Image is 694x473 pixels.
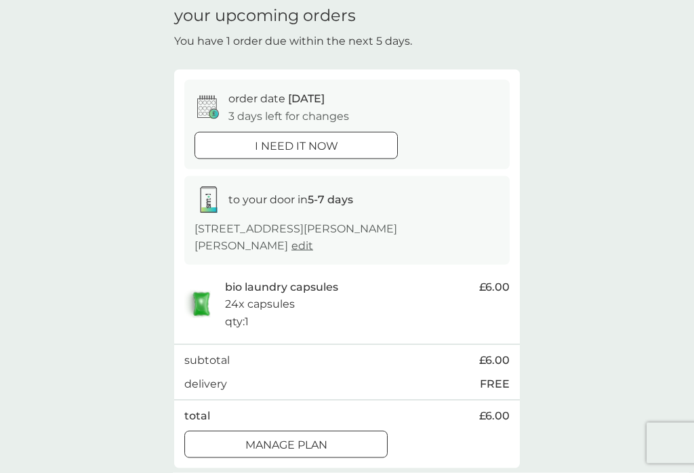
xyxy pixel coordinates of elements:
p: i need it now [255,138,338,155]
h1: your upcoming orders [174,6,356,26]
p: order date [228,90,325,108]
a: edit [291,239,313,252]
button: i need it now [195,132,398,159]
strong: 5-7 days [308,193,353,206]
span: £6.00 [479,352,510,369]
span: to your door in [228,193,353,206]
span: £6.00 [479,279,510,296]
button: Manage plan [184,431,388,458]
p: delivery [184,375,227,393]
p: [STREET_ADDRESS][PERSON_NAME][PERSON_NAME] [195,220,499,255]
span: £6.00 [479,407,510,425]
span: [DATE] [288,92,325,105]
p: bio laundry capsules [225,279,338,296]
p: subtotal [184,352,230,369]
p: qty : 1 [225,313,249,331]
p: You have 1 order due within the next 5 days. [174,33,412,50]
p: 24x capsules [225,295,295,313]
p: total [184,407,210,425]
p: FREE [480,375,510,393]
p: 3 days left for changes [228,108,349,125]
p: Manage plan [245,436,327,454]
